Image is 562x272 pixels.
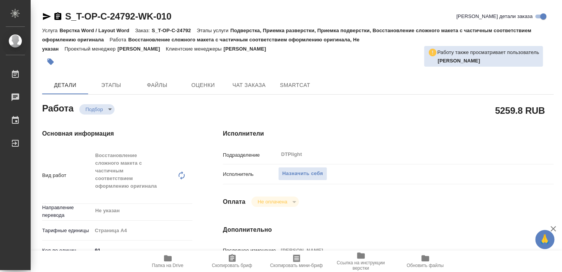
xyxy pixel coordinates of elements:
[139,80,175,90] span: Файлы
[406,263,444,268] span: Обновить файлы
[277,80,313,90] span: SmartCat
[110,37,128,43] p: Работа
[42,28,531,43] p: Подверстка, Приемка разверстки, Приемка подверстки, Восстановление сложного макета с частичным со...
[42,129,192,138] h4: Основная информация
[42,172,92,179] p: Вид работ
[278,245,526,256] input: Пустое поле
[538,231,551,247] span: 🙏
[456,13,533,20] span: [PERSON_NAME] детали заказа
[135,28,152,33] p: Заказ:
[65,11,171,21] a: S_T-OP-C-24792-WK-010
[79,104,115,115] div: Подбор
[42,227,92,234] p: Тарифные единицы
[282,169,323,178] span: Назначить себя
[64,46,117,52] p: Проектный менеджер
[42,53,59,70] button: Добавить тэг
[83,106,105,113] button: Подбор
[92,245,192,256] input: ✎ Введи что-нибудь
[437,58,480,64] b: [PERSON_NAME]
[333,260,388,271] span: Ссылка на инструкции верстки
[231,80,267,90] span: Чат заказа
[212,263,252,268] span: Скопировать бриф
[42,28,59,33] p: Услуга
[223,151,278,159] p: Подразделение
[59,28,135,33] p: Верстка Word / Layout Word
[223,129,554,138] h4: Исполнители
[197,28,230,33] p: Этапы услуги
[200,251,264,272] button: Скопировать бриф
[535,230,554,249] button: 🙏
[42,12,51,21] button: Скопировать ссылку для ЯМессенджера
[264,251,329,272] button: Скопировать мини-бриф
[152,263,184,268] span: Папка на Drive
[329,251,393,272] button: Ссылка на инструкции верстки
[437,49,539,56] p: Работу также просматривает пользователь
[93,80,129,90] span: Этапы
[118,46,166,52] p: [PERSON_NAME]
[136,251,200,272] button: Папка на Drive
[53,12,62,21] button: Скопировать ссылку
[495,104,545,117] h2: 5259.8 RUB
[223,170,278,178] p: Исполнитель
[223,247,278,254] p: Последнее изменение
[223,225,554,234] h4: Дополнительно
[152,28,197,33] p: S_T-OP-C-24792
[166,46,224,52] p: Клиентские менеджеры
[251,197,298,207] div: Подбор
[223,197,246,206] h4: Оплата
[270,263,323,268] span: Скопировать мини-бриф
[92,224,192,237] div: Страница А4
[255,198,289,205] button: Не оплачена
[42,204,92,219] p: Направление перевода
[185,80,221,90] span: Оценки
[42,101,74,115] h2: Работа
[223,46,272,52] p: [PERSON_NAME]
[393,251,457,272] button: Обновить файлы
[42,37,359,52] p: Восстановление сложного макета с частичным соответствием оформлению оригинала, Не указан
[47,80,84,90] span: Детали
[437,57,539,65] p: Оксютович Ирина
[42,247,92,254] p: Кол-во единиц
[278,167,327,180] button: Назначить себя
